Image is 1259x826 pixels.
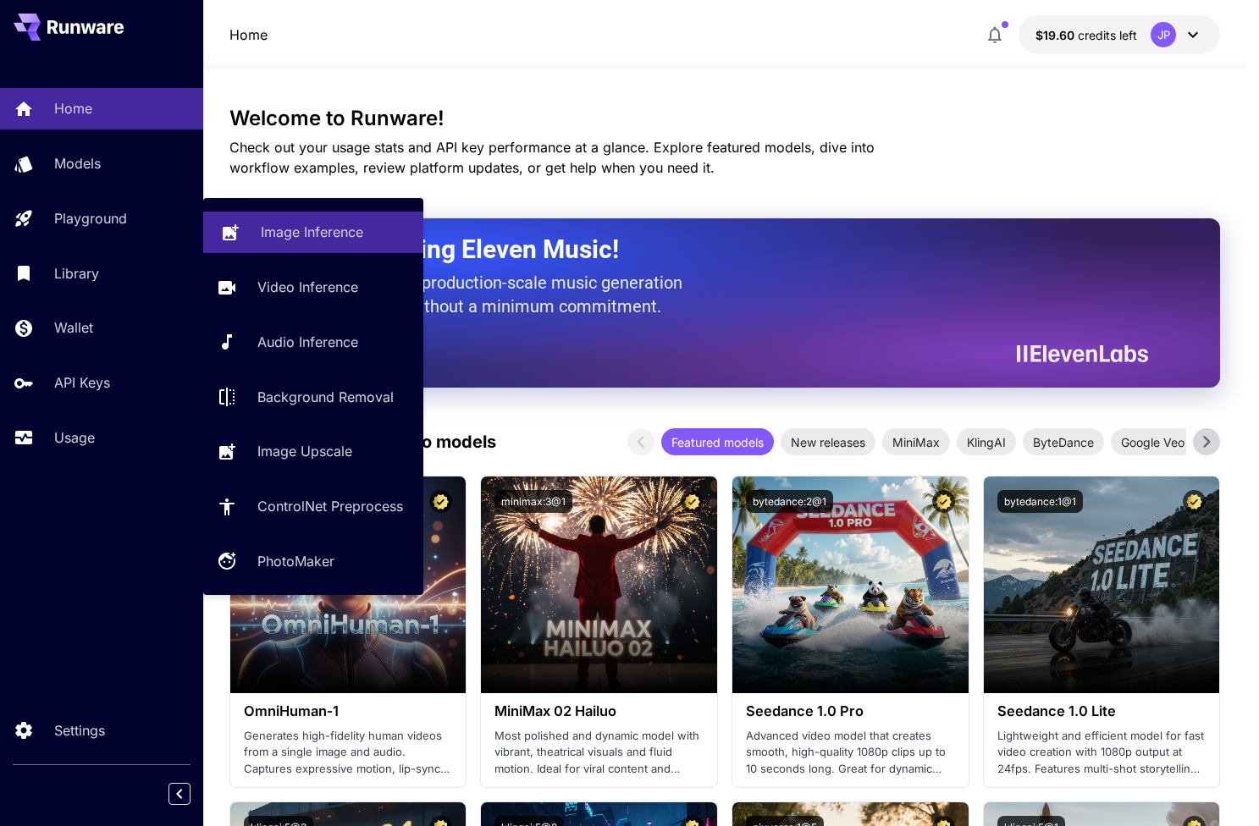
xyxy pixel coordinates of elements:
p: Home [229,25,268,45]
p: Video Inference [257,277,358,297]
a: Video Inference [203,267,423,308]
p: Playground [54,208,127,229]
div: JP [1151,22,1176,47]
h3: Seedance 1.0 Pro [746,703,955,719]
button: Certified Model – Vetted for best performance and includes a commercial license. [681,490,704,513]
button: Certified Model – Vetted for best performance and includes a commercial license. [1183,490,1206,513]
a: Image Inference [203,212,423,253]
a: Background Removal [203,376,423,417]
p: Usage [54,427,95,448]
p: Audio Inference [257,332,358,352]
img: alt [984,476,1220,693]
img: alt [481,476,717,693]
button: minimax:3@1 [494,490,572,513]
h3: Seedance 1.0 Lite [997,703,1207,719]
span: $19.60 [1035,28,1078,42]
a: PhotoMaker [203,541,423,582]
h3: OmniHuman‑1 [244,703,453,719]
span: Check out your usage stats and API key performance at a glance. Explore featured models, dive int... [229,139,875,176]
p: Most polished and dynamic model with vibrant, theatrical visuals and fluid motion. Ideal for vira... [494,728,704,778]
p: ControlNet Preprocess [257,496,403,516]
p: API Keys [54,372,110,393]
p: Library [54,263,99,284]
p: Advanced video model that creates smooth, high-quality 1080p clips up to 10 seconds long. Great f... [746,728,955,778]
button: bytedance:1@1 [997,490,1083,513]
h2: Now Supporting Eleven Music! [272,234,1135,266]
a: ControlNet Preprocess [203,486,423,527]
button: bytedance:2@1 [746,490,833,513]
a: Audio Inference [203,322,423,363]
span: Google Veo [1111,433,1195,451]
span: ByteDance [1023,433,1104,451]
span: credits left [1078,28,1137,42]
nav: breadcrumb [229,25,268,45]
span: New releases [781,433,875,451]
div: $19.5977 [1035,26,1137,44]
p: Settings [54,720,105,741]
p: Image Upscale [257,441,352,461]
p: PhotoMaker [257,551,334,571]
p: Generates high-fidelity human videos from a single image and audio. Captures expressive motion, l... [244,728,453,778]
span: MiniMax [882,433,950,451]
h3: Welcome to Runware! [229,107,1220,130]
p: Wallet [54,317,93,338]
p: The only way to get production-scale music generation from Eleven Labs without a minimum commitment. [272,271,695,318]
img: alt [732,476,969,693]
p: Home [54,98,92,118]
div: Collapse sidebar [181,779,203,809]
span: KlingAI [957,433,1016,451]
p: Models [54,153,101,173]
button: Certified Model – Vetted for best performance and includes a commercial license. [932,490,955,513]
a: Image Upscale [203,431,423,472]
button: Certified Model – Vetted for best performance and includes a commercial license. [429,490,452,513]
p: Image Inference [261,222,363,242]
p: Background Removal [257,387,394,407]
button: $19.5977 [1019,15,1220,54]
span: Featured models [661,433,774,451]
h3: MiniMax 02 Hailuo [494,703,704,719]
p: Lightweight and efficient model for fast video creation with 1080p output at 24fps. Features mult... [997,728,1207,778]
button: Collapse sidebar [168,783,191,805]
